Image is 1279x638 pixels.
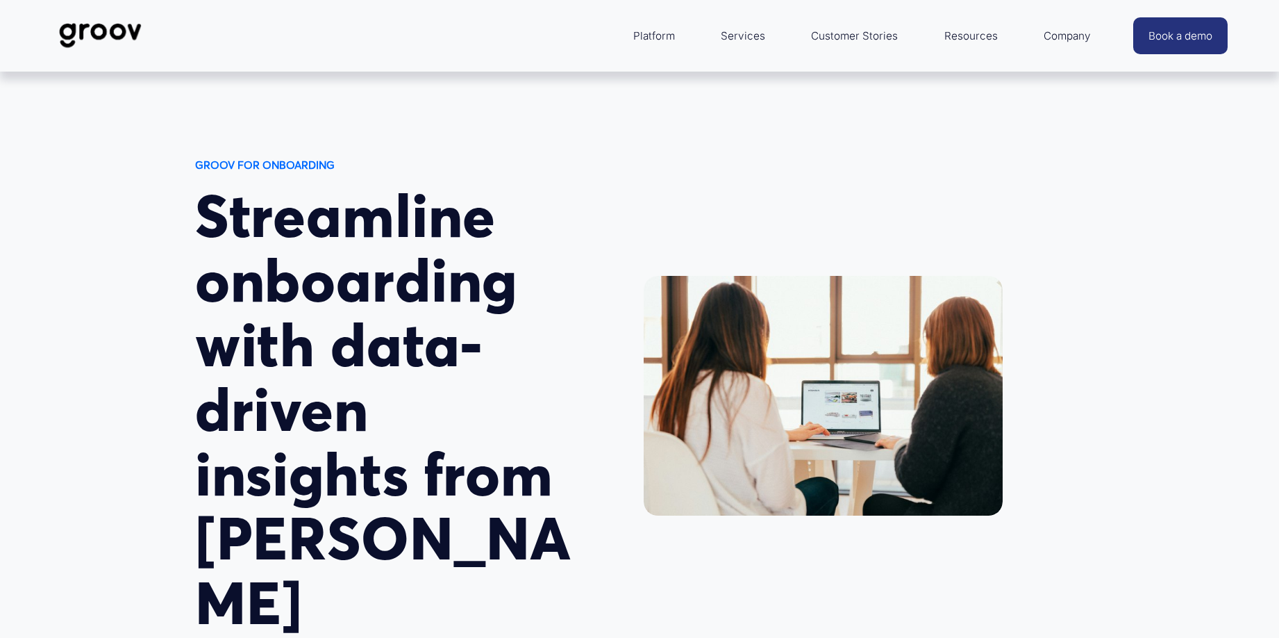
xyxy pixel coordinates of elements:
[804,19,905,53] a: Customer Stories
[1044,26,1091,46] span: Company
[633,26,675,46] span: Platform
[714,19,772,53] a: Services
[626,19,682,53] a: folder dropdown
[1037,19,1098,53] a: folder dropdown
[1133,17,1228,54] a: Book a demo
[195,184,595,636] h1: Streamline onboarding with data-driven insights from [PERSON_NAME]
[195,158,335,172] strong: GROOV FOR ONBOARDING
[937,19,1005,53] a: folder dropdown
[51,13,149,58] img: Groov | Workplace Science Platform | Unlock Performance | Drive Results
[944,26,998,46] span: Resources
